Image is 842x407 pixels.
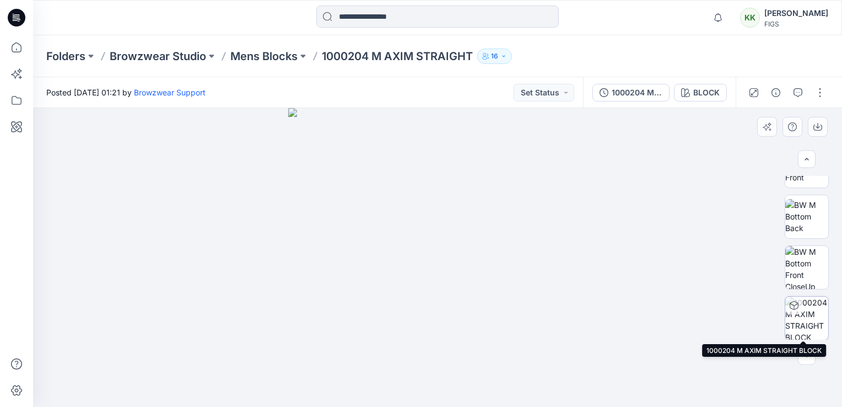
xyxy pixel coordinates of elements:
div: BLOCK [693,87,720,99]
div: 1000204 M AXIM STRAIGHT [612,87,662,99]
p: 1000204 M AXIM STRAIGHT [322,49,473,64]
p: 16 [491,50,498,62]
span: Posted [DATE] 01:21 by [46,87,206,98]
button: 16 [477,49,512,64]
button: BLOCK [674,84,727,101]
div: FIGS [764,20,828,28]
a: Mens Blocks [230,49,298,64]
button: 1000204 M AXIM STRAIGHT [592,84,670,101]
img: BW M Bottom Back [785,199,828,234]
a: Browzwear Studio [110,49,206,64]
img: eyJhbGciOiJIUzI1NiIsImtpZCI6IjAiLCJzbHQiOiJzZXMiLCJ0eXAiOiJKV1QifQ.eyJkYXRhIjp7InR5cGUiOiJzdG9yYW... [288,108,587,407]
a: Browzwear Support [134,88,206,97]
div: KK [740,8,760,28]
a: Folders [46,49,85,64]
div: [PERSON_NAME] [764,7,828,20]
button: Details [767,84,785,101]
img: 1000204 M AXIM STRAIGHT BLOCK [785,297,828,340]
img: BW M Bottom Front CloseUp [785,246,828,289]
